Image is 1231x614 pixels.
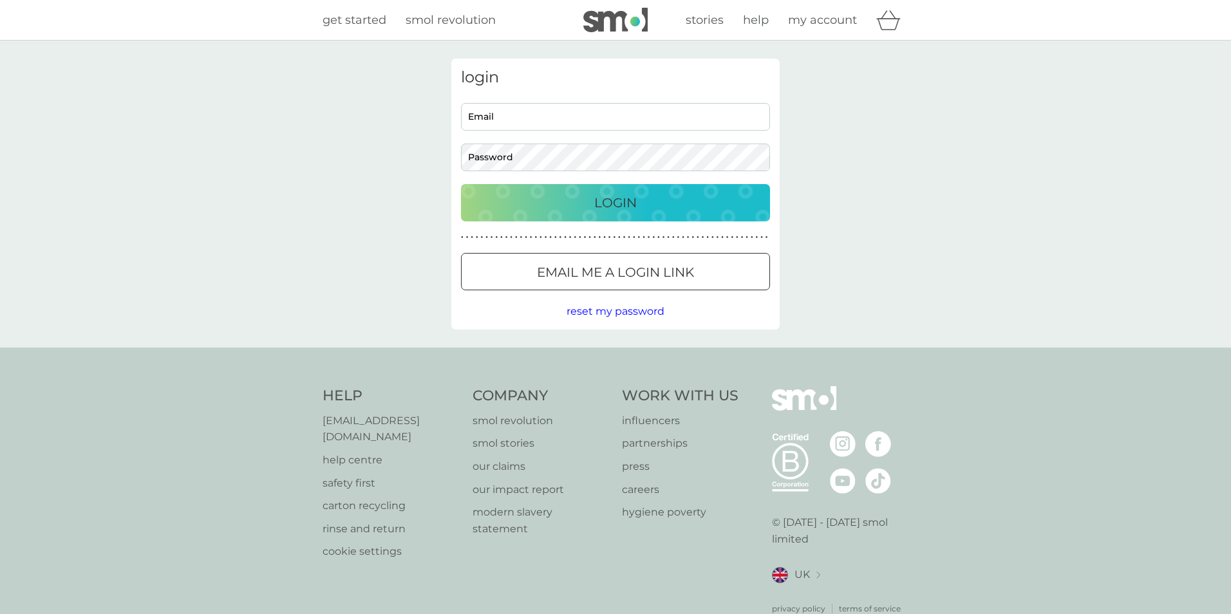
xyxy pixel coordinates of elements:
p: ● [471,234,473,241]
p: ● [588,234,591,241]
p: ● [760,234,763,241]
p: ● [530,234,532,241]
p: ● [746,234,748,241]
div: basket [876,7,908,33]
p: ● [476,234,478,241]
a: our claims [473,458,610,475]
p: © [DATE] - [DATE] smol limited [772,514,909,547]
p: ● [751,234,753,241]
a: get started [323,11,386,30]
p: ● [594,234,596,241]
p: ● [564,234,567,241]
p: ● [691,234,694,241]
p: ● [525,234,527,241]
a: press [622,458,738,475]
img: UK flag [772,567,788,583]
p: ● [608,234,611,241]
h4: Company [473,386,610,406]
p: Login [594,192,637,213]
p: ● [584,234,587,241]
p: ● [682,234,684,241]
p: ● [672,234,675,241]
p: ● [485,234,488,241]
p: ● [648,234,650,241]
p: ● [549,234,552,241]
p: ● [711,234,714,241]
p: ● [545,234,547,241]
p: ● [515,234,518,241]
a: modern slavery statement [473,504,610,537]
p: ● [500,234,503,241]
span: reset my password [567,305,664,317]
img: smol [583,8,648,32]
p: ● [687,234,690,241]
h4: Help [323,386,460,406]
p: ● [633,234,635,241]
p: ● [618,234,621,241]
p: ● [628,234,630,241]
p: ● [534,234,537,241]
p: ● [559,234,562,241]
span: help [743,13,769,27]
p: ● [726,234,729,241]
p: ● [505,234,508,241]
a: smol revolution [406,11,496,30]
a: carton recycling [323,498,460,514]
p: ● [638,234,641,241]
p: ● [766,234,768,241]
p: ● [702,234,704,241]
a: [EMAIL_ADDRESS][DOMAIN_NAME] [323,413,460,445]
a: help centre [323,452,460,469]
p: ● [510,234,512,241]
p: ● [756,234,758,241]
a: careers [622,481,738,498]
h3: login [461,68,770,87]
p: ● [579,234,581,241]
a: help [743,11,769,30]
p: ● [697,234,699,241]
p: ● [721,234,724,241]
a: cookie settings [323,543,460,560]
p: ● [603,234,606,241]
a: safety first [323,475,460,492]
img: visit the smol Instagram page [830,431,856,457]
p: ● [643,234,645,241]
button: Email me a login link [461,253,770,290]
p: ● [613,234,615,241]
p: ● [657,234,660,241]
span: my account [788,13,857,27]
button: Login [461,184,770,221]
img: smol [772,386,836,430]
a: my account [788,11,857,30]
a: our impact report [473,481,610,498]
span: smol revolution [406,13,496,27]
a: hygiene poverty [622,504,738,521]
p: partnerships [622,435,738,452]
img: visit the smol Facebook page [865,431,891,457]
a: smol revolution [473,413,610,429]
a: influencers [622,413,738,429]
p: ● [520,234,523,241]
p: ● [652,234,655,241]
p: ● [731,234,733,241]
p: ● [574,234,576,241]
img: visit the smol Youtube page [830,468,856,494]
p: ● [461,234,464,241]
a: rinse and return [323,521,460,537]
img: visit the smol Tiktok page [865,468,891,494]
span: stories [686,13,724,27]
p: ● [540,234,542,241]
p: ● [662,234,665,241]
button: reset my password [567,303,664,320]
